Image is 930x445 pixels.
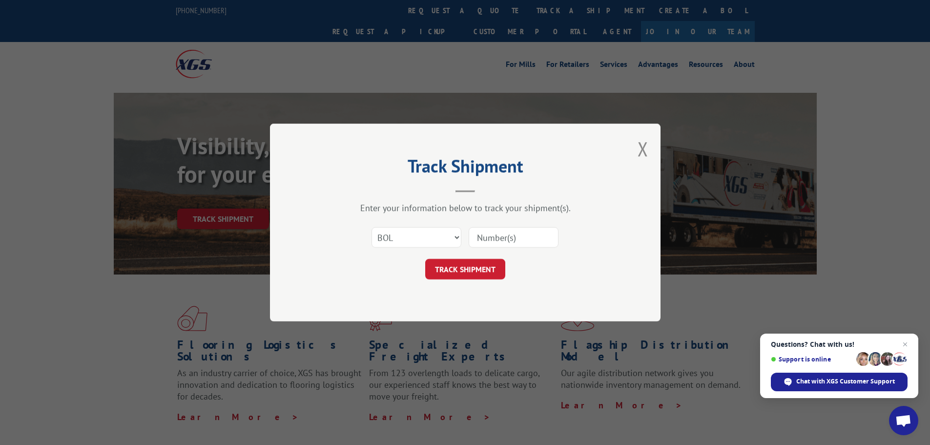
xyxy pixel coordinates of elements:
h2: Track Shipment [319,159,612,178]
span: Chat with XGS Customer Support [796,377,895,386]
input: Number(s) [469,227,558,248]
span: Chat with XGS Customer Support [771,373,908,391]
div: Enter your information below to track your shipment(s). [319,202,612,213]
a: Open chat [889,406,918,435]
span: Support is online [771,356,853,363]
button: Close modal [638,136,648,162]
button: TRACK SHIPMENT [425,259,505,279]
span: Questions? Chat with us! [771,340,908,348]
